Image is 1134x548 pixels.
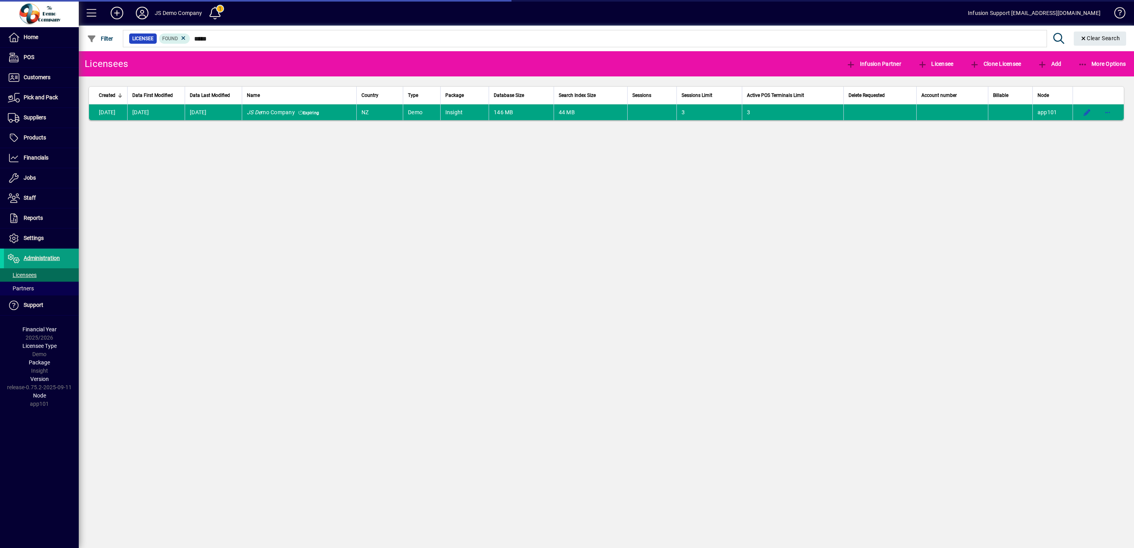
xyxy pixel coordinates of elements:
[408,91,435,100] div: Type
[356,104,403,120] td: NZ
[1038,91,1049,100] span: Node
[255,109,261,115] em: De
[297,110,321,116] span: Expiring
[24,302,43,308] span: Support
[247,109,254,115] em: JS
[559,91,596,100] span: Search Index Size
[24,94,58,100] span: Pick and Pack
[22,343,57,349] span: Licensee Type
[1076,57,1128,71] button: More Options
[440,104,489,120] td: Insight
[4,208,79,228] a: Reports
[494,91,524,100] span: Database Size
[24,235,44,241] span: Settings
[4,168,79,188] a: Jobs
[1080,35,1120,41] span: Clear Search
[632,91,651,100] span: Sessions
[24,154,48,161] span: Financials
[846,61,901,67] span: Infusion Partner
[747,91,804,100] span: Active POS Terminals Limit
[968,57,1023,71] button: Clone Licensee
[445,91,464,100] span: Package
[408,91,418,100] span: Type
[24,175,36,181] span: Jobs
[155,7,202,19] div: JS Demo Company
[1081,106,1093,119] button: Edit
[1038,109,1057,115] span: app101.prod.infusionbusinesssoftware.com
[993,91,1008,100] span: Billable
[87,35,113,42] span: Filter
[747,91,839,100] div: Active POS Terminals Limit
[24,195,36,201] span: Staff
[24,74,50,80] span: Customers
[4,88,79,108] a: Pick and Pack
[445,91,484,100] div: Package
[29,359,50,366] span: Package
[130,6,155,20] button: Profile
[24,255,60,261] span: Administration
[916,57,956,71] button: Licensee
[4,282,79,295] a: Partners
[1038,91,1068,100] div: Node
[127,104,185,120] td: [DATE]
[844,57,903,71] button: Infusion Partner
[489,104,554,120] td: 146 MB
[682,91,737,100] div: Sessions Limit
[632,91,672,100] div: Sessions
[1078,61,1126,67] span: More Options
[8,272,37,278] span: Licensees
[24,215,43,221] span: Reports
[742,104,843,120] td: 3
[132,91,173,100] span: Data First Modified
[22,326,57,333] span: Financial Year
[4,295,79,315] a: Support
[849,91,912,100] div: Delete Requested
[4,28,79,47] a: Home
[849,91,885,100] span: Delete Requested
[159,33,190,44] mat-chip: Found Status: Found
[4,68,79,87] a: Customers
[4,108,79,128] a: Suppliers
[89,104,127,120] td: [DATE]
[682,91,712,100] span: Sessions Limit
[132,35,154,43] span: Licensee
[968,7,1101,19] div: Infusion Support [EMAIL_ADDRESS][DOMAIN_NAME]
[247,91,352,100] div: Name
[4,228,79,248] a: Settings
[247,91,260,100] span: Name
[1036,57,1063,71] button: Add
[24,114,46,121] span: Suppliers
[132,91,180,100] div: Data First Modified
[99,91,115,100] span: Created
[918,61,954,67] span: Licensee
[4,48,79,67] a: POS
[559,91,623,100] div: Search Index Size
[8,285,34,292] span: Partners
[247,109,295,115] span: mo Company
[85,32,115,46] button: Filter
[33,392,46,399] span: Node
[1108,2,1124,27] a: Knowledge Base
[361,91,398,100] div: Country
[494,91,549,100] div: Database Size
[24,134,46,141] span: Products
[104,6,130,20] button: Add
[1074,32,1127,46] button: Clear
[24,34,38,40] span: Home
[185,104,242,120] td: [DATE]
[921,91,957,100] span: Account number
[921,91,983,100] div: Account number
[190,91,230,100] span: Data Last Modified
[970,61,1021,67] span: Clone Licensee
[1101,106,1114,119] button: More options
[4,188,79,208] a: Staff
[24,54,34,60] span: POS
[554,104,628,120] td: 44 MB
[4,268,79,282] a: Licensees
[4,148,79,168] a: Financials
[361,91,378,100] span: Country
[993,91,1027,100] div: Billable
[4,128,79,148] a: Products
[85,58,128,70] div: Licensees
[676,104,742,120] td: 3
